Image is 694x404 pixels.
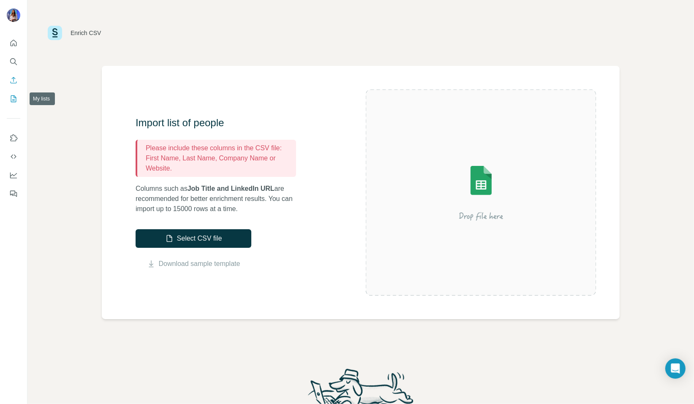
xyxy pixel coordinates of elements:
img: Surfe Illustration - Drop file here or select below [405,142,557,243]
span: Job Title and LinkedIn URL [188,185,275,192]
p: Columns such as are recommended for better enrichment results. You can import up to 15000 rows at... [136,184,305,214]
button: Select CSV file [136,229,251,248]
button: Download sample template [136,259,251,269]
p: Please include these columns in the CSV file: [146,143,293,153]
button: My lists [7,91,20,106]
img: Avatar [7,8,20,22]
button: Dashboard [7,168,20,183]
div: Open Intercom Messenger [665,358,686,379]
button: Quick start [7,35,20,51]
button: Enrich CSV [7,73,20,88]
button: Use Surfe API [7,149,20,164]
a: Download sample template [159,259,240,269]
button: Search [7,54,20,69]
h3: Import list of people [136,116,305,130]
img: Surfe Logo [48,26,62,40]
div: Enrich CSV [71,29,101,37]
button: Feedback [7,186,20,201]
button: Use Surfe on LinkedIn [7,130,20,146]
p: First Name, Last Name, Company Name or Website. [146,153,293,174]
